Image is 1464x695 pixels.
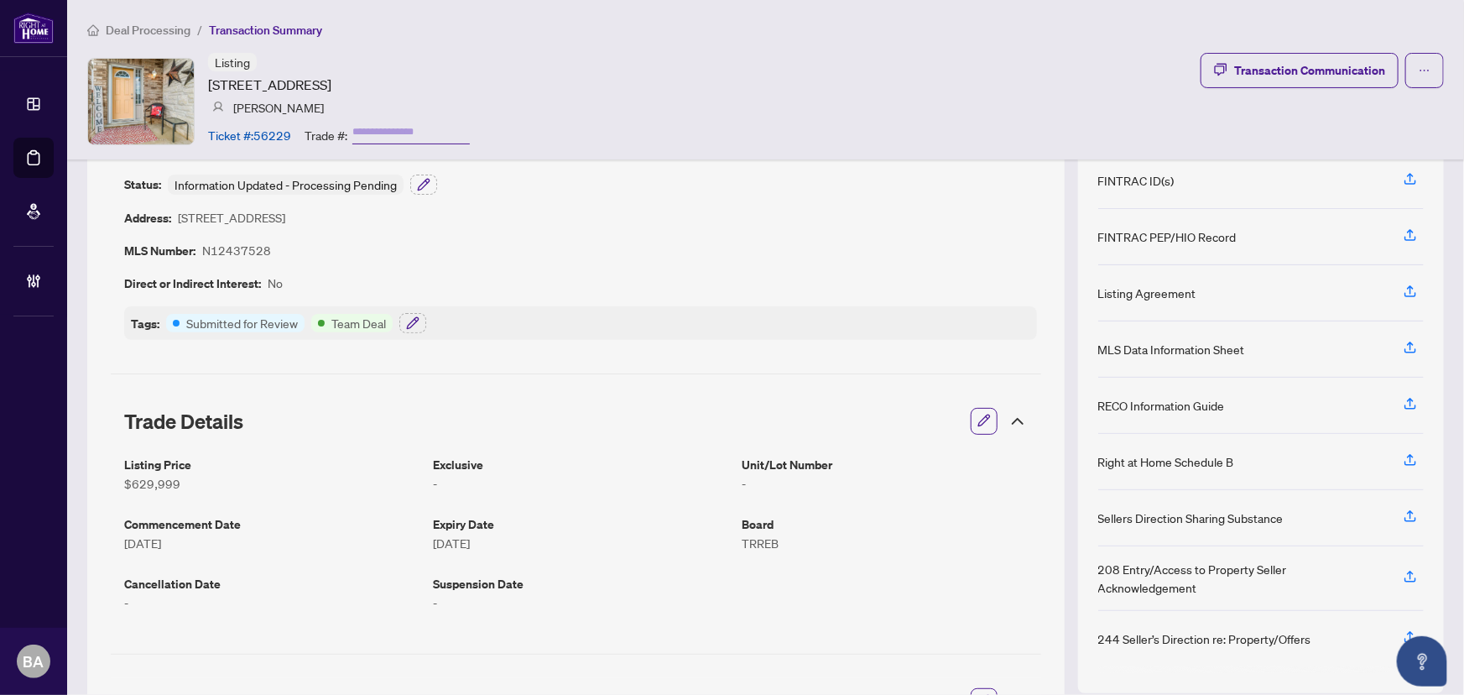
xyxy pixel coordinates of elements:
[305,126,347,144] article: Trade #:
[1234,57,1385,84] div: Transaction Communication
[1098,630,1311,648] div: 244 Seller’s Direction re: Property/Offers
[433,455,728,474] article: Exclusive
[131,314,159,333] article: Tags:
[433,515,728,534] article: Expiry Date
[124,474,419,493] article: $629,999
[1098,509,1284,527] div: Sellers Direction Sharing Substance
[124,208,171,227] article: Address:
[208,126,291,144] article: Ticket #: 56229
[124,455,419,474] article: Listing Price
[124,241,195,260] article: MLS Number:
[111,398,1041,445] div: Trade Details
[124,534,419,552] article: [DATE]
[433,474,728,493] article: -
[1397,636,1447,687] button: Open asap
[106,23,190,38] span: Deal Processing
[124,574,419,593] article: Cancellation Date
[1098,340,1245,358] div: MLS Data Information Sheet
[88,59,194,144] img: IMG-N12437528_1.jpg
[124,274,261,293] article: Direct or Indirect Interest:
[197,20,202,39] li: /
[23,650,44,673] span: BA
[208,75,331,95] article: [STREET_ADDRESS]
[168,175,404,195] div: Information Updated - Processing Pending
[742,515,1037,534] article: Board
[233,98,324,117] article: [PERSON_NAME]
[186,314,298,332] article: Submitted for Review
[433,574,728,593] article: Suspension Date
[1201,53,1399,88] button: Transaction Communication
[433,534,728,552] article: [DATE]
[209,23,322,38] span: Transaction Summary
[87,24,99,36] span: home
[742,474,1037,493] article: -
[268,274,283,293] article: No
[124,175,161,195] article: Status:
[433,593,728,612] article: -
[202,241,271,260] article: N12437528
[742,534,1037,552] article: TRREB
[1098,171,1175,190] div: FINTRAC ID(s)
[1098,452,1234,471] div: Right at Home Schedule B
[1098,227,1237,246] div: FINTRAC PEP/HIO Record
[13,13,54,44] img: logo
[212,102,224,113] img: svg%3e
[124,593,419,612] article: -
[124,409,243,434] span: Trade Details
[1419,65,1430,76] span: ellipsis
[1098,284,1196,302] div: Listing Agreement
[215,55,250,70] span: Listing
[742,455,1037,474] article: Unit/Lot Number
[1098,396,1225,415] div: RECO Information Guide
[178,208,285,227] article: [STREET_ADDRESS]
[331,314,386,332] article: Team Deal
[1098,560,1383,597] div: 208 Entry/Access to Property Seller Acknowledgement
[124,515,419,534] article: Commencement Date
